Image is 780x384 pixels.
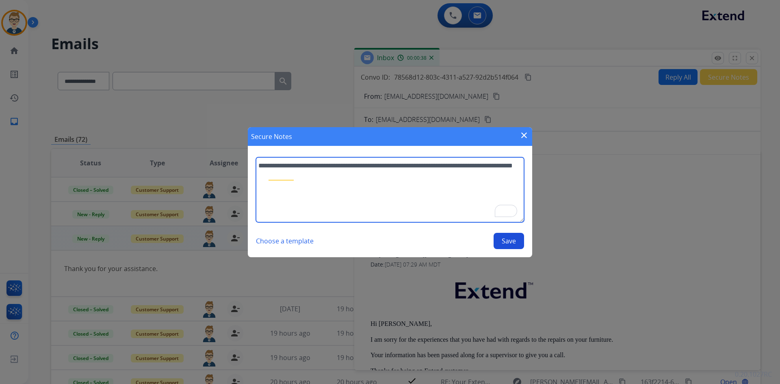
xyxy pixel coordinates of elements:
button: Save [494,233,524,249]
button: Choose a template [256,233,314,249]
h1: Secure Notes [251,132,292,141]
mat-icon: close [519,130,529,140]
p: 0.20.1027RC [735,369,772,379]
textarea: To enrich screen reader interactions, please activate Accessibility in Grammarly extension settings [256,157,524,222]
